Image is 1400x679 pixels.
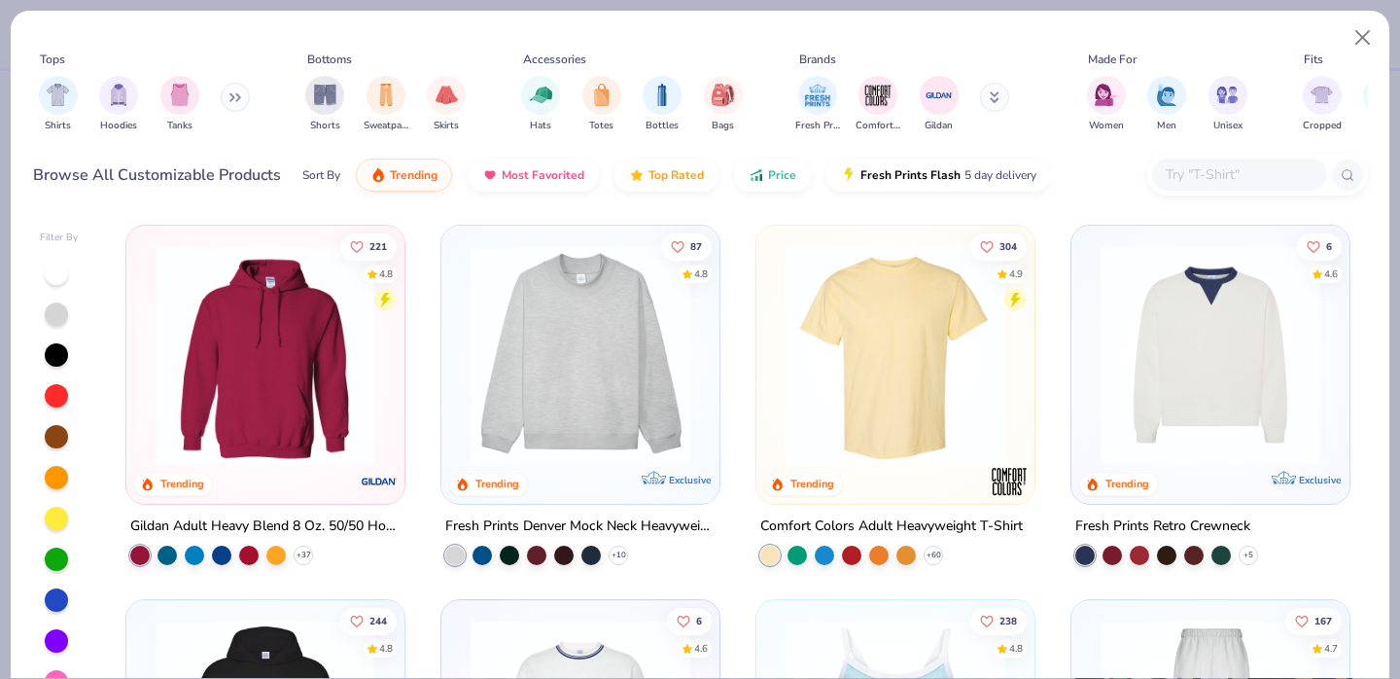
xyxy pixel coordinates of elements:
img: Skirts Image [436,84,458,106]
div: filter for Men [1147,76,1186,133]
div: filter for Gildan [920,76,959,133]
button: filter button [582,76,621,133]
img: Gildan logo [360,462,399,501]
div: Gildan Adult Heavy Blend 8 Oz. 50/50 Hooded Sweatshirt [130,515,401,539]
span: Exclusive [669,474,711,486]
img: Comfort Colors Image [863,81,892,110]
span: Tanks [167,119,192,133]
div: 4.8 [1009,641,1023,656]
img: Sweatpants Image [375,84,397,106]
button: Close [1345,19,1382,56]
div: 4.8 [380,267,394,281]
span: 87 [690,241,702,251]
button: filter button [364,76,408,133]
button: Like [341,232,398,260]
div: 4.6 [694,641,708,656]
div: filter for Cropped [1303,76,1342,133]
span: + 10 [612,550,626,561]
span: Sweatpants [364,119,408,133]
img: 01756b78-01f6-4cc6-8d8a-3c30c1a0c8ac [146,245,385,465]
span: Men [1157,119,1176,133]
img: Totes Image [591,84,612,106]
button: Like [661,232,712,260]
span: 244 [370,616,388,625]
button: filter button [1087,76,1126,133]
div: 4.8 [694,267,708,281]
span: Fresh Prints Flash [860,167,961,183]
div: Made For [1088,51,1137,68]
span: Totes [589,119,613,133]
button: filter button [643,76,682,133]
button: Fresh Prints Flash5 day delivery [826,159,1051,192]
span: Bags [712,119,734,133]
button: filter button [1147,76,1186,133]
div: Fits [1304,51,1323,68]
span: 6 [696,616,702,625]
button: Like [667,607,712,634]
img: a90f7c54-8796-4cb2-9d6e-4e9644cfe0fe [700,245,939,465]
div: filter for Bags [704,76,743,133]
img: Bottles Image [651,84,673,106]
button: filter button [427,76,466,133]
span: 6 [1326,241,1332,251]
div: Comfort Colors Adult Heavyweight T-Shirt [760,515,1023,539]
button: filter button [39,76,78,133]
button: Like [1285,607,1342,634]
button: filter button [920,76,959,133]
span: Bottles [646,119,679,133]
img: Hoodies Image [108,84,129,106]
button: filter button [521,76,560,133]
img: flash.gif [841,167,857,183]
span: Gildan [925,119,953,133]
span: + 60 [926,550,940,561]
img: Comfort Colors logo [990,462,1029,501]
button: Trending [356,159,452,192]
button: filter button [160,76,199,133]
span: Trending [390,167,437,183]
div: 4.8 [380,641,394,656]
button: Like [970,607,1027,634]
span: Exclusive [1298,474,1340,486]
button: filter button [1303,76,1342,133]
div: filter for Hoodies [99,76,138,133]
img: most_fav.gif [482,167,498,183]
img: 029b8af0-80e6-406f-9fdc-fdf898547912 [776,245,1015,465]
div: 4.6 [1324,267,1338,281]
button: Most Favorited [468,159,599,192]
div: Bottoms [307,51,352,68]
div: filter for Comfort Colors [856,76,900,133]
button: filter button [856,76,900,133]
button: filter button [305,76,344,133]
span: Fresh Prints [795,119,840,133]
span: Shorts [310,119,340,133]
div: filter for Fresh Prints [795,76,840,133]
img: Men Image [1156,84,1177,106]
button: Like [341,607,398,634]
div: Tops [40,51,65,68]
span: Most Favorited [502,167,584,183]
img: Gildan Image [925,81,954,110]
span: Shirts [45,119,71,133]
div: filter for Bottles [643,76,682,133]
span: Women [1089,119,1124,133]
span: Price [768,167,796,183]
div: Accessories [523,51,586,68]
div: filter for Totes [582,76,621,133]
span: 304 [999,241,1017,251]
div: 4.7 [1324,641,1338,656]
div: filter for Skirts [427,76,466,133]
span: Hoodies [100,119,137,133]
div: Fresh Prints Retro Crewneck [1075,515,1250,539]
button: filter button [99,76,138,133]
button: filter button [704,76,743,133]
span: 5 day delivery [964,164,1036,187]
span: Hats [530,119,551,133]
img: Unisex Image [1216,84,1239,106]
span: + 5 [1243,550,1253,561]
div: filter for Shorts [305,76,344,133]
span: Comfort Colors [856,119,900,133]
div: 4.9 [1009,267,1023,281]
div: Browse All Customizable Products [33,163,281,187]
img: TopRated.gif [629,167,645,183]
button: Like [970,232,1027,260]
